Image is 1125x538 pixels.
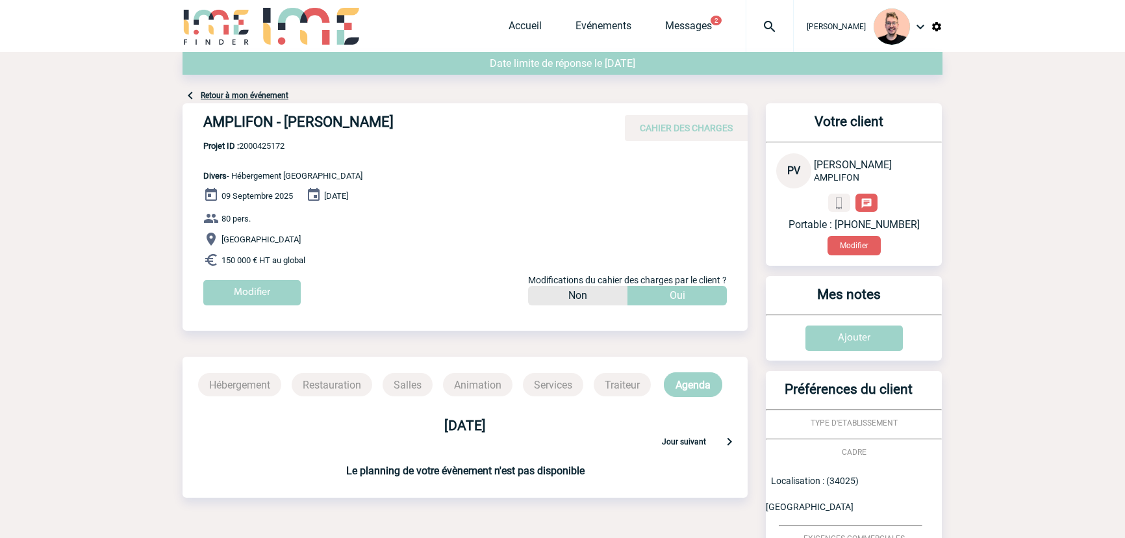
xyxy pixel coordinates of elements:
[787,164,800,177] span: PV
[528,275,727,285] span: Modifications du cahier des charges par le client ?
[807,22,866,31] span: [PERSON_NAME]
[640,123,733,133] span: CAHIER DES CHARGES
[771,287,926,314] h3: Mes notes
[203,280,301,305] input: Modifier
[670,286,685,305] p: Oui
[771,381,926,409] h3: Préférences du client
[874,8,910,45] img: 129741-1.png
[805,326,903,351] input: Ajouter
[568,286,587,305] p: Non
[814,172,859,183] span: AMPLIFON
[292,373,372,396] p: Restauration
[324,191,348,201] span: [DATE]
[509,19,542,38] a: Accueil
[444,418,486,433] b: [DATE]
[833,198,845,209] img: portable.png
[776,218,931,231] p: Portable : [PHONE_NUMBER]
[203,171,227,181] span: Divers
[183,465,748,477] h3: Le planning de votre évènement n'est pas disponible
[665,19,712,38] a: Messages
[814,159,892,171] span: [PERSON_NAME]
[842,448,866,457] span: CADRE
[811,418,898,428] span: TYPE D'ETABLISSEMENT
[203,141,362,151] span: 2000425172
[771,114,926,142] h3: Votre client
[221,235,301,244] span: [GEOGRAPHIC_DATA]
[203,114,593,136] h4: AMPLIFON - [PERSON_NAME]
[722,433,737,449] img: keyboard-arrow-right-24-px.png
[201,91,288,100] a: Retour à mon événement
[383,373,433,396] p: Salles
[861,198,872,209] img: chat-24-px-w.png
[221,191,293,201] span: 09 Septembre 2025
[662,437,706,449] p: Jour suivant
[203,141,239,151] b: Projet ID :
[221,214,251,224] span: 80 pers.
[711,16,722,25] button: 2
[443,373,512,396] p: Animation
[594,373,651,396] p: Traiteur
[183,8,250,45] img: IME-Finder
[198,373,281,396] p: Hébergement
[523,373,583,396] p: Services
[490,57,635,70] span: Date limite de réponse le [DATE]
[664,372,722,397] p: Agenda
[828,236,881,255] button: Modifier
[766,476,859,512] span: Localisation : (34025) [GEOGRAPHIC_DATA]
[203,171,362,181] span: - Hébergement [GEOGRAPHIC_DATA]
[575,19,631,38] a: Evénements
[221,255,305,265] span: 150 000 € HT au global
